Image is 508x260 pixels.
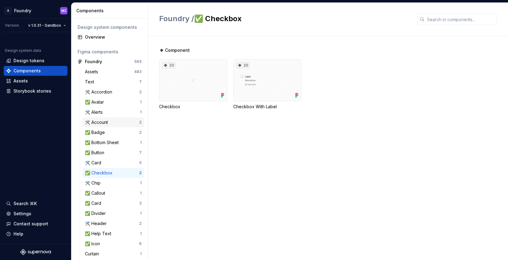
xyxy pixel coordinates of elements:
[82,128,144,137] a: ✅ Badge2
[139,160,142,165] div: 5
[76,8,145,14] div: Components
[139,150,142,155] div: 7
[140,100,142,105] div: 1
[140,181,142,185] div: 1
[4,229,67,239] button: Help
[82,138,144,147] a: ✅ Bottom Sheet1
[85,79,97,85] div: Text
[82,188,144,198] a: ✅ Callout1
[13,231,23,237] div: Help
[82,168,144,178] a: ✅ Checkbox2
[82,117,144,127] a: 🛠️ Account2
[140,140,142,145] div: 1
[159,104,227,110] div: Checkbox
[61,8,67,13] div: MZ
[139,241,142,246] div: 6
[140,191,142,196] div: 1
[82,239,144,249] a: ✅ Icon6
[139,79,142,84] div: 7
[159,59,227,110] div: 20Checkbox
[13,58,44,64] div: Design tokens
[28,23,61,28] span: v 1.0.31 - Sandbox
[85,190,108,196] div: ✅ Callout
[236,62,250,68] div: 20
[159,14,194,23] span: Foundry /
[85,34,142,40] div: Overview
[13,78,28,84] div: Assets
[13,201,37,207] div: Search ⌘K
[82,219,144,228] a: 🛠️ Header2
[4,66,67,76] a: Components
[85,210,108,216] div: ✅ Divider
[4,219,67,229] button: Contact support
[4,7,12,14] div: A
[20,249,51,255] svg: Supernova Logo
[4,86,67,96] a: Storybook stories
[5,48,41,53] div: Design system data
[85,129,107,136] div: ✅ Badge
[134,59,142,64] div: 565
[85,220,109,227] div: 🛠️ Header
[85,170,115,176] div: ✅ Checkbox
[233,59,301,110] div: 20Checkbox With Label
[85,160,104,166] div: 🛠️ Card
[85,150,107,156] div: ✅ Button
[78,49,142,55] div: Figma components
[78,24,142,30] div: Design system components
[1,4,70,17] button: AFoundryMZ
[140,211,142,216] div: 1
[82,249,144,259] a: Curtain1
[82,148,144,158] a: ✅ Button7
[14,8,31,14] div: Foundry
[4,56,67,66] a: Design tokens
[82,198,144,208] a: ✅ Card3
[25,21,69,30] button: v 1.0.31 - Sandbox
[139,90,142,94] div: 2
[5,23,19,28] div: Version
[85,69,101,75] div: Assets
[425,14,497,25] input: Search in components...
[85,59,102,65] div: Foundry
[85,99,106,105] div: ✅ Avatar
[13,88,51,94] div: Storybook stories
[233,104,301,110] div: Checkbox With Label
[139,201,142,206] div: 3
[75,57,144,67] a: Foundry565
[85,109,105,115] div: 🛠️ Alerts
[159,14,410,24] h2: ✅ Checkbox
[140,110,142,115] div: 1
[13,221,48,227] div: Contact support
[139,130,142,135] div: 2
[82,77,144,87] a: Text7
[85,241,102,247] div: ✅ Icon
[85,180,103,186] div: 🛠️ Chip
[85,231,114,237] div: ✅ Help Text
[139,221,142,226] div: 2
[85,251,101,257] div: Curtain
[85,200,104,206] div: ✅ Card
[4,209,67,219] a: Settings
[75,32,144,42] a: Overview
[82,67,144,77] a: Assets483
[4,199,67,208] button: Search ⌘K
[82,208,144,218] a: ✅ Divider1
[13,68,41,74] div: Components
[82,178,144,188] a: 🛠️ Chip1
[13,211,31,217] div: Settings
[82,229,144,239] a: ✅ Help Text1
[160,47,190,53] span: ❖ Component
[139,170,142,175] div: 2
[139,120,142,125] div: 2
[4,76,67,86] a: Assets
[82,158,144,168] a: 🛠️ Card5
[82,97,144,107] a: ✅ Avatar1
[140,251,142,256] div: 1
[85,119,110,125] div: 🛠️ Account
[85,89,115,95] div: 🛠️ Accordion
[85,140,121,146] div: ✅ Bottom Sheet
[134,69,142,74] div: 483
[162,62,175,68] div: 20
[82,107,144,117] a: 🛠️ Alerts1
[82,87,144,97] a: 🛠️ Accordion2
